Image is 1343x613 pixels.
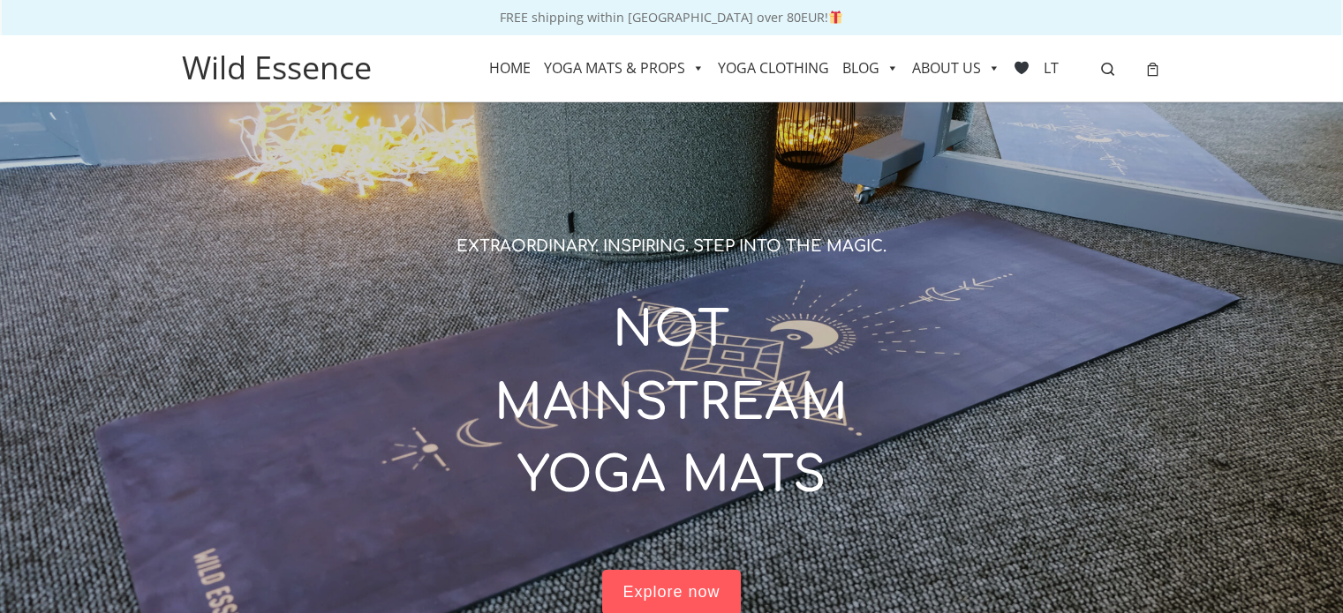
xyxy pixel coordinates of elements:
a: BLOG [842,46,899,90]
a: ABOUT US [912,46,1000,90]
a: YOGA MATS & PROPS [544,46,705,90]
a: LT [1044,46,1059,90]
a: HOME [489,46,531,90]
a: YOGA CLOTHING [718,46,829,90]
